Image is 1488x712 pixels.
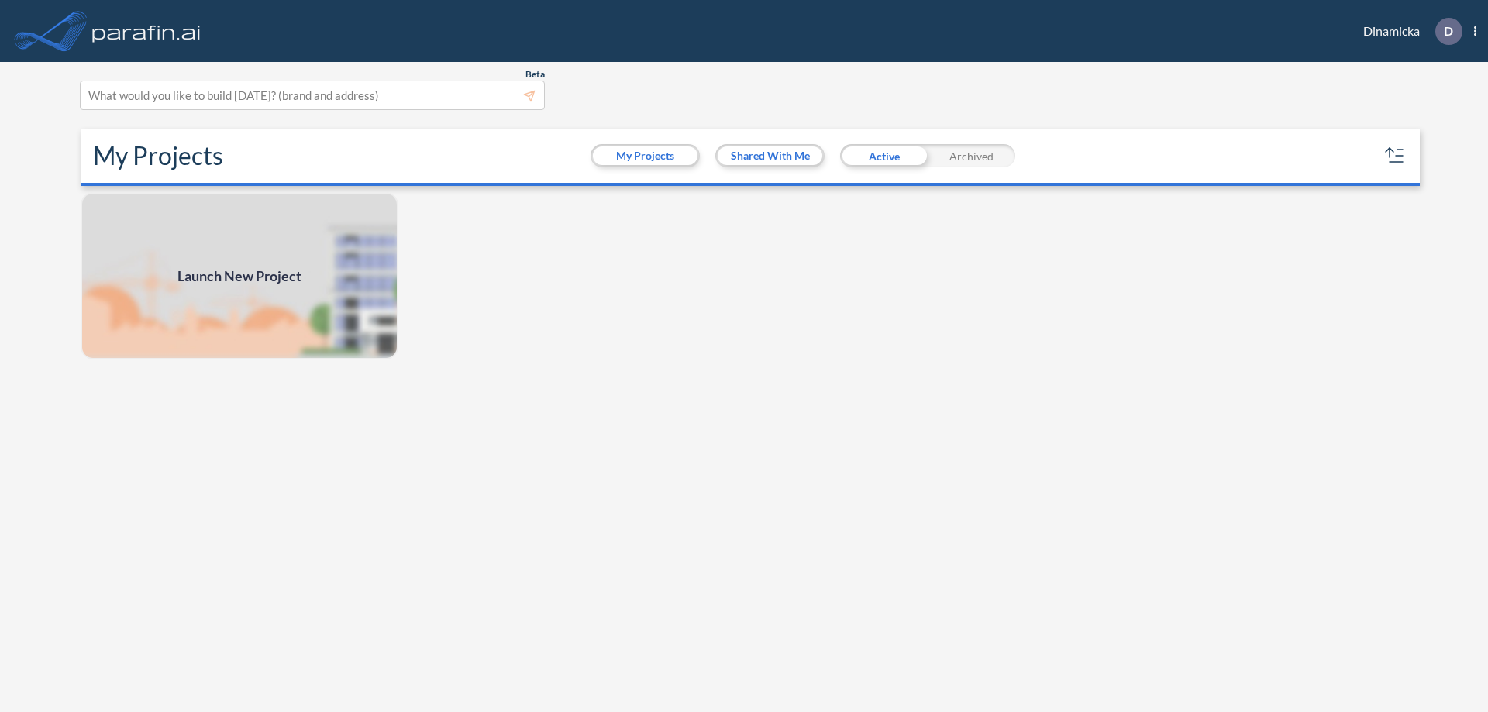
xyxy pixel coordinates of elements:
[1383,143,1407,168] button: sort
[593,146,697,165] button: My Projects
[89,15,204,46] img: logo
[928,144,1015,167] div: Archived
[525,68,545,81] span: Beta
[1340,18,1476,45] div: Dinamicka
[81,192,398,359] img: add
[93,141,223,170] h2: My Projects
[81,192,398,359] a: Launch New Project
[177,266,301,287] span: Launch New Project
[718,146,822,165] button: Shared With Me
[840,144,928,167] div: Active
[1444,24,1453,38] p: D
